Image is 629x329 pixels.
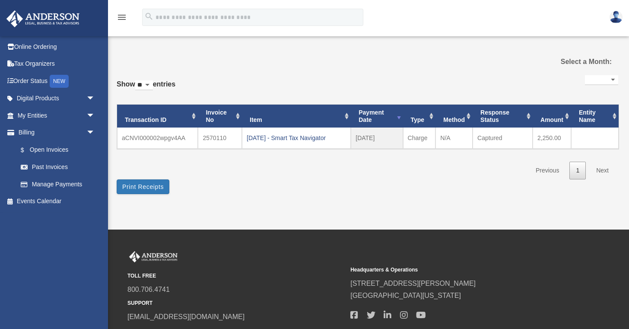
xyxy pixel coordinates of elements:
[86,124,104,142] span: arrow_drop_down
[144,12,154,21] i: search
[117,128,198,149] td: aCNVI000002wpgv4AA
[610,11,623,23] img: User Pic
[533,105,571,128] th: Amount: activate to sort column ascending
[590,162,615,179] a: Next
[12,176,108,193] a: Manage Payments
[473,128,533,149] td: Captured
[350,265,567,275] small: Headquarters & Operations
[117,12,127,22] i: menu
[127,286,170,293] a: 800.706.4741
[198,128,242,149] td: 2570110
[127,251,179,262] img: Anderson Advisors Platinum Portal
[351,128,403,149] td: [DATE]
[350,292,461,299] a: [GEOGRAPHIC_DATA][US_STATE]
[12,141,108,159] a: $Open Invoices
[127,313,245,320] a: [EMAIL_ADDRESS][DOMAIN_NAME]
[6,193,108,210] a: Events Calendar
[127,299,344,308] small: SUPPORT
[117,179,169,194] button: Print Receipts
[351,105,403,128] th: Payment Date: activate to sort column ascending
[6,90,108,107] a: Digital Productsarrow_drop_down
[4,10,82,27] img: Anderson Advisors Platinum Portal
[6,107,108,124] a: My Entitiesarrow_drop_down
[435,128,473,149] td: N/A
[541,56,612,68] label: Select a Month:
[435,105,473,128] th: Method: activate to sort column ascending
[350,280,476,287] a: [STREET_ADDRESS][PERSON_NAME]
[473,105,533,128] th: Response Status: activate to sort column ascending
[247,132,346,144] div: [DATE] - Smart Tax Navigator
[86,107,104,125] span: arrow_drop_down
[86,90,104,108] span: arrow_drop_down
[403,128,436,149] td: Charge
[117,15,127,22] a: menu
[242,105,351,128] th: Item: activate to sort column ascending
[403,105,436,128] th: Type: activate to sort column ascending
[198,105,242,128] th: Invoice No: activate to sort column ascending
[6,55,108,73] a: Tax Organizers
[533,128,571,149] td: 2,250.00
[25,145,30,156] span: $
[127,272,344,281] small: TOLL FREE
[529,162,565,179] a: Previous
[6,124,108,141] a: Billingarrow_drop_down
[135,80,153,90] select: Showentries
[50,75,69,88] div: NEW
[117,78,175,99] label: Show entries
[117,105,198,128] th: Transaction ID: activate to sort column ascending
[6,38,108,55] a: Online Ordering
[6,72,108,90] a: Order StatusNEW
[12,159,104,176] a: Past Invoices
[569,162,586,179] a: 1
[571,105,619,128] th: Entity Name: activate to sort column ascending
